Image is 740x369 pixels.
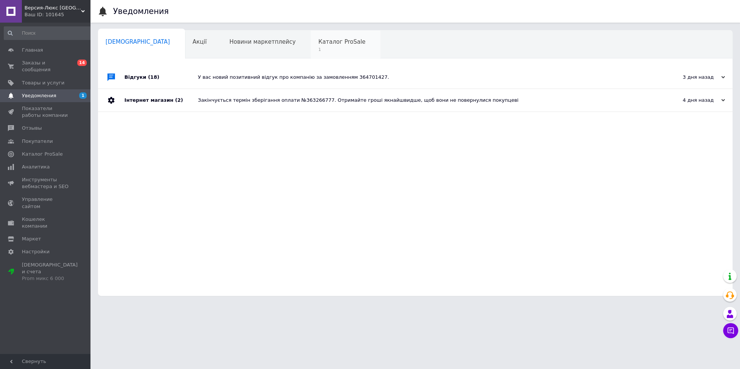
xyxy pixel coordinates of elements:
[22,275,78,282] div: Prom микс 6 000
[22,248,49,255] span: Настройки
[22,164,50,170] span: Аналитика
[22,138,53,145] span: Покупатели
[113,7,169,16] h1: Уведомления
[22,216,70,230] span: Кошелек компании
[22,125,42,132] span: Отзывы
[22,47,43,54] span: Главная
[148,74,159,80] span: (18)
[22,105,70,119] span: Показатели работы компании
[22,92,56,99] span: Уведомления
[22,80,64,86] span: Товары и услуги
[79,92,87,99] span: 1
[22,60,70,73] span: Заказы и сообщения
[22,236,41,242] span: Маркет
[124,89,198,112] div: Інтернет магазин
[22,176,70,190] span: Инструменты вебмастера и SEO
[25,5,81,11] span: Версия-Люкс Киев
[318,38,365,45] span: Каталог ProSale
[22,151,63,158] span: Каталог ProSale
[22,196,70,210] span: Управление сайтом
[318,47,365,52] span: 1
[198,74,650,81] div: У вас новий позитивний відгук про компанію за замовленням 364701427.
[193,38,207,45] span: Акції
[650,97,725,104] div: 4 дня назад
[4,26,93,40] input: Поиск
[22,262,78,282] span: [DEMOGRAPHIC_DATA] и счета
[25,11,90,18] div: Ваш ID: 101645
[723,323,738,338] button: Чат с покупателем
[229,38,296,45] span: Новини маркетплейсу
[77,60,87,66] span: 14
[106,38,170,45] span: [DEMOGRAPHIC_DATA]
[124,66,198,89] div: Відгуки
[198,97,650,104] div: Закінчується термін зберігання оплати №363266777. Отримайте гроші якнайшвидше, щоб вони не поверн...
[175,97,183,103] span: (2)
[650,74,725,81] div: 3 дня назад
